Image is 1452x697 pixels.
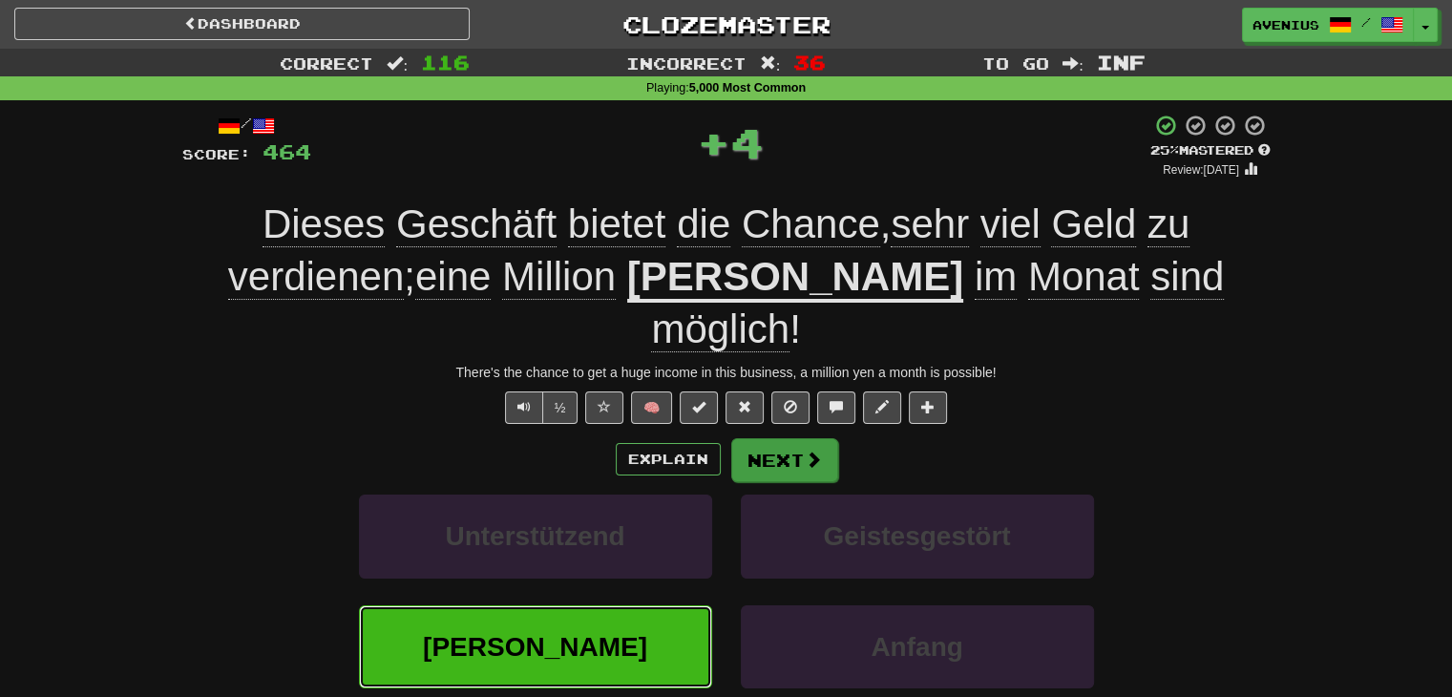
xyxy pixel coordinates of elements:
[502,254,616,300] span: Million
[505,391,543,424] button: Play sentence audio (ctl+space)
[980,201,1041,247] span: viel
[182,363,1271,382] div: There's the chance to get a huge income in this business, a million yen a month is possible!
[760,55,781,72] span: :
[1150,142,1179,158] span: 25 %
[1150,142,1271,159] div: Mastered
[228,201,1189,300] span: , ;
[1150,254,1224,300] span: sind
[498,8,954,41] a: Clozemaster
[1063,55,1084,72] span: :
[501,391,579,424] div: Text-to-speech controls
[741,605,1094,688] button: Anfang
[387,55,408,72] span: :
[680,391,718,424] button: Set this sentence to 100% Mastered (alt+m)
[771,391,810,424] button: Ignore sentence (alt+i)
[585,391,623,424] button: Favorite sentence (alt+f)
[263,201,385,247] span: Dieses
[891,201,969,247] span: sehr
[1252,16,1319,33] span: Avenius
[823,521,1010,551] span: Geistesgestört
[228,254,404,300] span: verdienen
[542,391,579,424] button: ½
[871,632,962,662] span: Anfang
[697,114,730,171] span: +
[651,306,789,352] span: möglich
[182,146,251,162] span: Score:
[415,254,491,300] span: eine
[731,438,838,482] button: Next
[616,443,721,475] button: Explain
[741,495,1094,578] button: Geistesgestört
[909,391,947,424] button: Add to collection (alt+a)
[817,391,855,424] button: Discuss sentence (alt+u)
[1051,201,1136,247] span: Geld
[1361,15,1371,29] span: /
[863,391,901,424] button: Edit sentence (alt+d)
[359,605,712,688] button: [PERSON_NAME]
[730,118,764,166] span: 4
[631,391,672,424] button: 🧠
[14,8,470,40] a: Dashboard
[1028,254,1140,300] span: Monat
[726,391,764,424] button: Reset to 0% Mastered (alt+r)
[689,81,806,95] strong: 5,000 Most Common
[651,254,1224,352] span: !
[982,53,1049,73] span: To go
[1147,201,1189,247] span: zu
[182,114,311,137] div: /
[263,139,311,163] span: 464
[627,254,963,303] u: [PERSON_NAME]
[742,201,880,247] span: Chance
[396,201,557,247] span: Geschäft
[677,201,730,247] span: die
[975,254,1017,300] span: im
[1163,163,1239,177] small: Review: [DATE]
[1097,51,1146,74] span: Inf
[421,51,470,74] span: 116
[280,53,373,73] span: Correct
[423,632,647,662] span: [PERSON_NAME]
[626,53,747,73] span: Incorrect
[568,201,666,247] span: bietet
[1242,8,1414,42] a: Avenius /
[359,495,712,578] button: Unterstützend
[445,521,624,551] span: Unterstützend
[793,51,826,74] span: 36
